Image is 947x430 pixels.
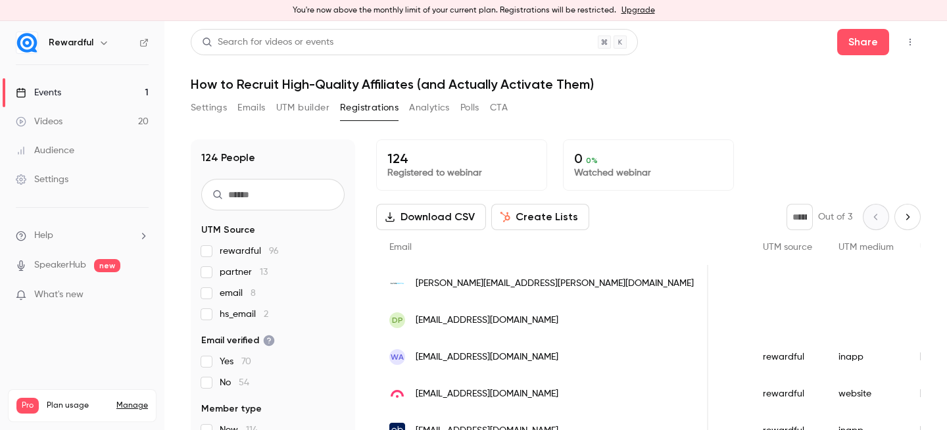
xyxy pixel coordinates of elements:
[340,97,399,118] button: Registrations
[586,156,598,165] span: 0 %
[621,5,655,16] a: Upgrade
[191,97,227,118] button: Settings
[16,115,62,128] div: Videos
[16,229,149,243] li: help-dropdown-opener
[201,402,262,416] span: Member type
[750,339,825,375] div: rewardful
[264,310,268,319] span: 2
[94,259,120,272] span: new
[387,166,536,179] p: Registered to webinar
[389,243,412,252] span: Email
[416,387,558,401] span: [EMAIL_ADDRESS][DOMAIN_NAME]
[416,350,558,364] span: [EMAIL_ADDRESS][DOMAIN_NAME]
[825,375,907,412] div: website
[376,204,486,230] button: Download CSV
[276,97,329,118] button: UTM builder
[220,355,251,368] span: Yes
[202,36,333,49] div: Search for videos or events
[220,287,256,300] span: email
[763,243,812,252] span: UTM source
[49,36,93,49] h6: Rewardful
[490,97,508,118] button: CTA
[491,204,589,230] button: Create Lists
[750,375,825,412] div: rewardful
[191,76,921,92] h1: How to Recruit High-Quality Affiliates (and Actually Activate Them)
[389,386,405,402] img: getjerry.com
[574,151,723,166] p: 0
[34,258,86,272] a: SpeakerHub
[34,229,53,243] span: Help
[237,97,265,118] button: Emails
[201,334,275,347] span: Email verified
[416,314,558,327] span: [EMAIL_ADDRESS][DOMAIN_NAME]
[416,277,694,291] span: [PERSON_NAME][EMAIL_ADDRESS][PERSON_NAME][DOMAIN_NAME]
[116,400,148,411] a: Manage
[16,173,68,186] div: Settings
[16,144,74,157] div: Audience
[260,268,268,277] span: 13
[392,314,403,326] span: DP
[409,97,450,118] button: Analytics
[220,266,268,279] span: partner
[47,400,109,411] span: Plan usage
[389,275,405,291] img: glass.digital
[391,351,404,363] span: WA
[201,224,255,237] span: UTM Source
[133,289,149,301] iframe: Noticeable Trigger
[220,308,268,321] span: hs_email
[825,339,907,375] div: inapp
[838,243,894,252] span: UTM medium
[894,204,921,230] button: Next page
[818,210,852,224] p: Out of 3
[241,357,251,366] span: 70
[460,97,479,118] button: Polls
[574,166,723,179] p: Watched webinar
[16,32,37,53] img: Rewardful
[220,376,249,389] span: No
[34,288,84,302] span: What's new
[837,29,889,55] button: Share
[220,245,279,258] span: rewardful
[251,289,256,298] span: 8
[16,398,39,414] span: Pro
[201,150,255,166] h1: 124 People
[239,378,249,387] span: 54
[269,247,279,256] span: 96
[16,86,61,99] div: Events
[387,151,536,166] p: 124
